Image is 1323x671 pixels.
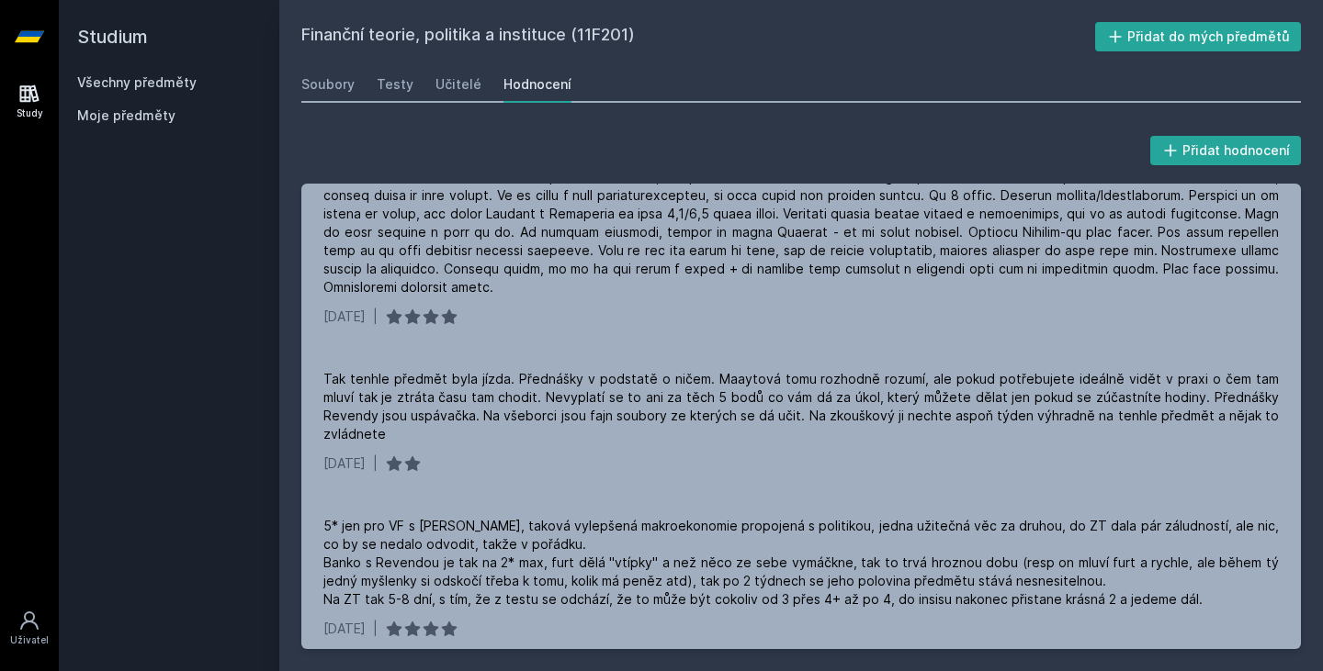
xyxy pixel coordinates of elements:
[377,75,413,94] div: Testy
[435,66,481,103] a: Učitelé
[17,106,43,120] div: Study
[323,370,1279,443] div: Tak tenhle předmět byla jízda. Přednášky v podstatě o ničem. Maaytová tomu rozhodně rozumí, ale p...
[503,66,571,103] a: Hodnocení
[301,22,1095,51] h2: Finanční teorie, politika a instituce (11F201)
[323,454,366,473] div: [DATE]
[301,75,355,94] div: Soubory
[435,75,481,94] div: Učitelé
[323,517,1279,609] div: 5* jen pro VF s [PERSON_NAME], taková vylepšená makroekonomie propojená s politikou, jedna užiteč...
[373,620,378,638] div: |
[373,308,378,326] div: |
[4,73,55,129] a: Study
[1150,136,1302,165] button: Přidat hodnocení
[301,66,355,103] a: Soubory
[323,308,366,326] div: [DATE]
[323,620,366,638] div: [DATE]
[77,106,175,125] span: Moje předměty
[77,74,197,90] a: Všechny předměty
[4,600,55,656] a: Uživatel
[10,633,49,647] div: Uživatel
[373,454,378,473] div: |
[1095,22,1302,51] button: Přidat do mých předmětů
[323,168,1279,296] div: Lorem i dolo sitamet consecte - adipisc eli seddoeiu, tempo incididun ut LAB et dolo mag aliqua e...
[503,75,571,94] div: Hodnocení
[377,66,413,103] a: Testy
